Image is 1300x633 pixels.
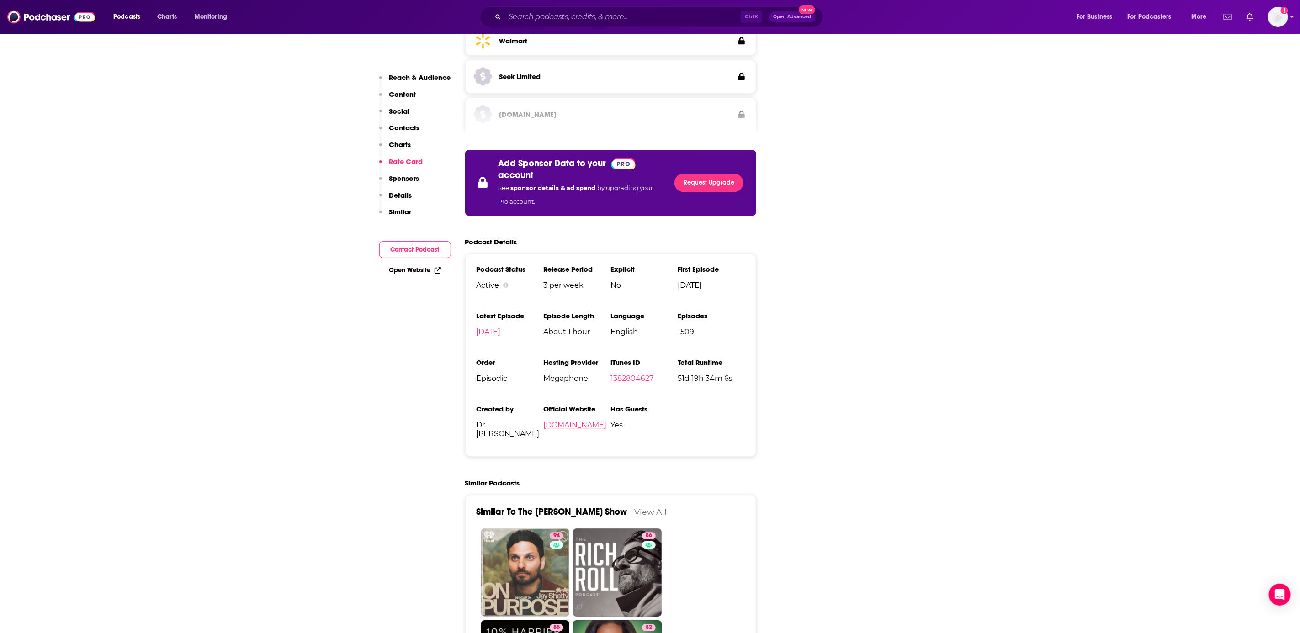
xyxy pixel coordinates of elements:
img: User Profile [1268,7,1288,27]
span: Yes [610,421,678,429]
div: Open Intercom Messenger [1269,584,1291,606]
h3: Episodes [678,311,745,320]
button: Similar [379,207,412,224]
a: View All [635,507,667,517]
img: Walmart logo [474,32,492,50]
p: Similar [389,207,412,216]
h3: Release Period [543,265,610,274]
span: Megaphone [543,374,610,383]
span: 86 [553,623,560,632]
div: Search podcasts, credits, & more... [488,6,832,27]
span: Podcasts [113,11,140,23]
h2: Similar Podcasts [465,479,520,487]
img: Podchaser - Follow, Share and Rate Podcasts [7,8,95,26]
h3: Hosting Provider [543,358,610,367]
span: 3 per week [543,281,610,290]
span: 82 [646,623,652,632]
span: Charts [157,11,177,23]
span: [DATE] [678,281,745,290]
p: account [499,169,534,181]
span: Logged in as WE_Broadcast [1268,7,1288,27]
button: Social [379,107,410,124]
p: See by upgrading your Pro account. [499,181,664,208]
p: Reach & Audience [389,73,451,82]
h3: Language [610,311,678,320]
p: Contacts [389,123,420,132]
h2: Podcast Details [465,237,517,246]
a: Similar To The [PERSON_NAME] Show [477,506,627,517]
h3: Official Website [543,405,610,413]
a: 86 [642,532,656,539]
button: open menu [1185,10,1218,24]
p: Add Sponsor Data to your [499,158,606,169]
p: Charts [389,140,411,149]
button: open menu [107,10,152,24]
button: Reach & Audience [379,73,451,90]
span: For Business [1077,11,1113,23]
h3: Has Guests [610,405,678,413]
h3: Total Runtime [678,358,745,367]
svg: Add a profile image [1281,7,1288,14]
button: Sponsors [379,174,419,191]
button: open menu [188,10,239,24]
a: Request Upgrade [674,174,743,192]
button: Details [379,191,412,208]
a: [DOMAIN_NAME] [543,421,606,429]
span: 1509 [678,327,745,336]
p: Sponsors [389,174,419,183]
a: Open Website [389,266,441,274]
span: About 1 hour [543,327,610,336]
p: Rate Card [389,157,423,166]
p: Content [389,90,416,99]
h3: Explicit [610,265,678,274]
a: Charts [151,10,182,24]
input: Search podcasts, credits, & more... [505,10,741,24]
button: open menu [1070,10,1124,24]
p: Social [389,107,410,116]
img: Podchaser Pro [611,158,636,169]
span: For Podcasters [1128,11,1172,23]
h3: Created by [477,405,544,413]
span: English [610,327,678,336]
span: 86 [646,531,652,540]
div: Active [477,281,544,290]
span: Episodic [477,374,544,383]
p: Details [389,191,412,200]
span: No [610,281,678,290]
a: 86 [573,528,662,617]
button: Content [379,90,416,107]
button: open menu [1122,10,1185,24]
button: Contacts [379,123,420,140]
span: sponsor details & ad spend [511,184,598,191]
span: Dr. [PERSON_NAME] [477,421,544,438]
a: [DATE] [477,327,501,336]
h3: First Episode [678,265,745,274]
span: 51d 19h 34m 6s [678,374,745,383]
a: 94 [550,532,563,539]
a: 82 [642,624,656,631]
span: More [1191,11,1207,23]
span: 94 [553,531,560,540]
a: 94 [481,528,570,617]
span: Ctrl K [741,11,762,23]
h3: Seek Limited [499,72,541,81]
a: Pro website [611,157,636,169]
h3: Episode Length [543,311,610,320]
h3: Latest Episode [477,311,544,320]
h3: Order [477,358,544,367]
button: Rate Card [379,157,423,174]
a: 86 [550,624,563,631]
h3: iTunes ID [610,358,678,367]
span: New [799,5,815,14]
a: Show notifications dropdown [1220,9,1236,25]
span: Open Advanced [774,15,812,19]
button: Show profile menu [1268,7,1288,27]
span: Monitoring [195,11,227,23]
button: Charts [379,140,411,157]
h3: Podcast Status [477,265,544,274]
h3: Walmart [499,37,528,45]
a: Show notifications dropdown [1243,9,1257,25]
a: 1382804627 [610,374,653,383]
button: Contact Podcast [379,241,451,258]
